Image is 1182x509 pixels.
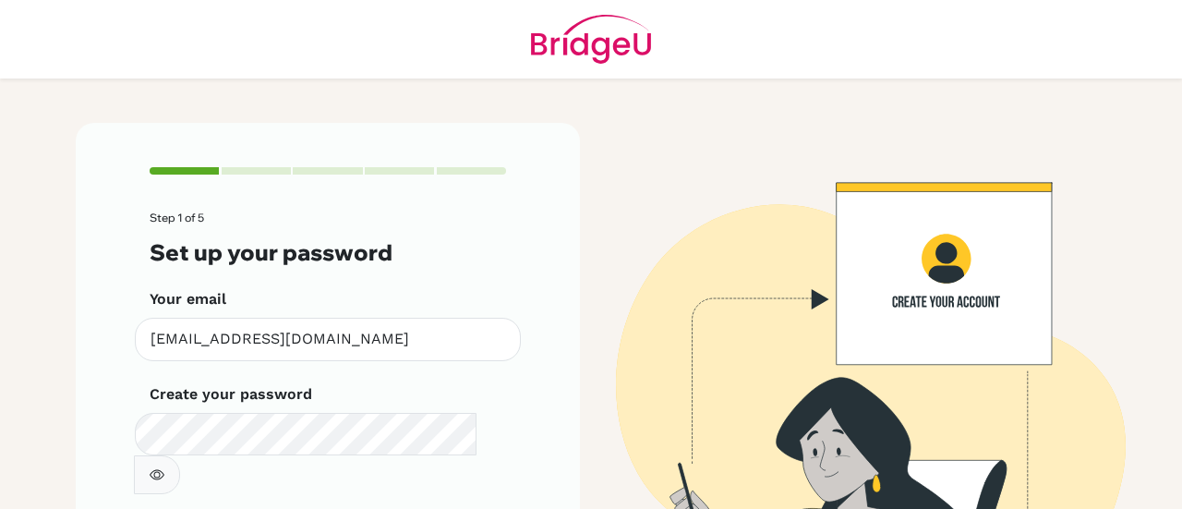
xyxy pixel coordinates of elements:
[150,288,226,310] label: Your email
[135,318,521,361] input: Insert your email*
[150,383,312,406] label: Create your password
[150,211,204,224] span: Step 1 of 5
[150,239,506,266] h3: Set up your password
